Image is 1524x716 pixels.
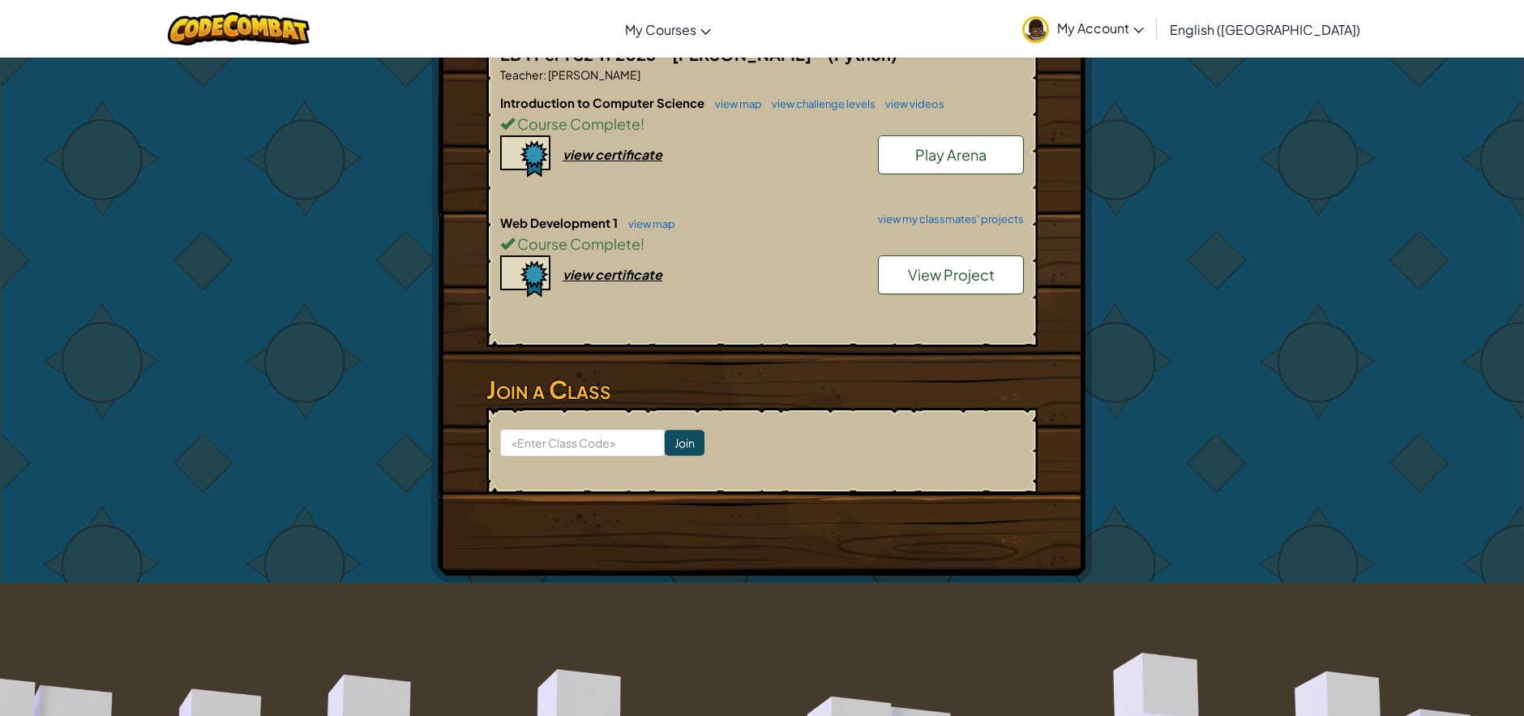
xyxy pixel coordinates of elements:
[546,67,640,82] span: [PERSON_NAME]
[1022,16,1049,43] img: avatar
[500,255,550,298] img: certificate-icon.png
[870,214,1024,225] a: view my classmates' projects
[915,145,987,164] span: Play Arena
[515,114,640,133] span: Course Complete
[1014,3,1152,54] a: My Account
[1162,7,1368,51] a: English ([GEOGRAPHIC_DATA])
[500,95,707,110] span: Introduction to Computer Science
[543,67,546,82] span: :
[500,135,550,178] img: certificate-icon.png
[1057,19,1144,36] span: My Account
[500,67,543,82] span: Teacher
[500,429,665,457] input: <Enter Class Code>
[1170,21,1360,38] span: English ([GEOGRAPHIC_DATA])
[665,430,704,456] input: Join
[877,97,944,110] a: view videos
[625,21,696,38] span: My Courses
[563,266,662,283] div: view certificate
[500,215,620,230] span: Web Development 1
[515,234,640,253] span: Course Complete
[500,146,662,163] a: view certificate
[640,234,644,253] span: !
[764,97,875,110] a: view challenge levels
[640,114,644,133] span: !
[707,97,762,110] a: view map
[563,146,662,163] div: view certificate
[486,371,1038,408] h3: Join a Class
[168,12,310,45] img: CodeCombat logo
[617,7,719,51] a: My Courses
[908,265,995,284] span: View Project
[500,266,662,283] a: view certificate
[620,217,675,230] a: view map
